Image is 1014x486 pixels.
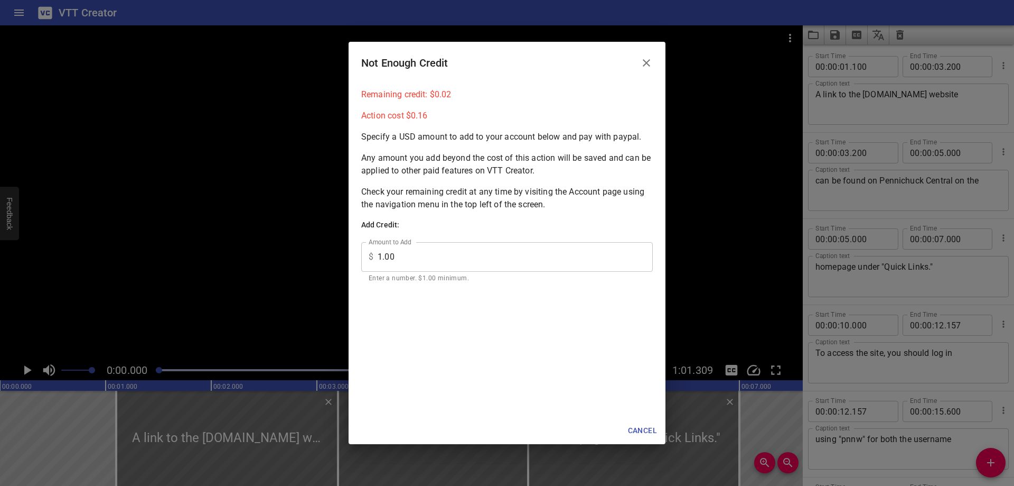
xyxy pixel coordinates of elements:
iframe: PayPal [361,288,653,410]
h6: Not Enough Credit [361,54,448,71]
button: Close [634,50,659,76]
p: Action cost $ 0.16 [361,109,653,122]
p: Remaining credit: $ 0.02 [361,88,653,101]
p: $ [369,251,373,263]
span: Cancel [628,424,657,437]
p: Any amount you add beyond the cost of this action will be saved and can be applied to other paid ... [361,152,653,177]
input: 1.00 [378,242,653,272]
p: Specify a USD amount to add to your account below and pay with paypal. [361,131,653,143]
p: Enter a number. $1.00 minimum. [369,273,645,284]
h6: Add Credit: [361,219,653,231]
button: Cancel [624,421,661,441]
p: Check your remaining credit at any time by visiting the Account page using the navigation menu in... [361,186,653,211]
